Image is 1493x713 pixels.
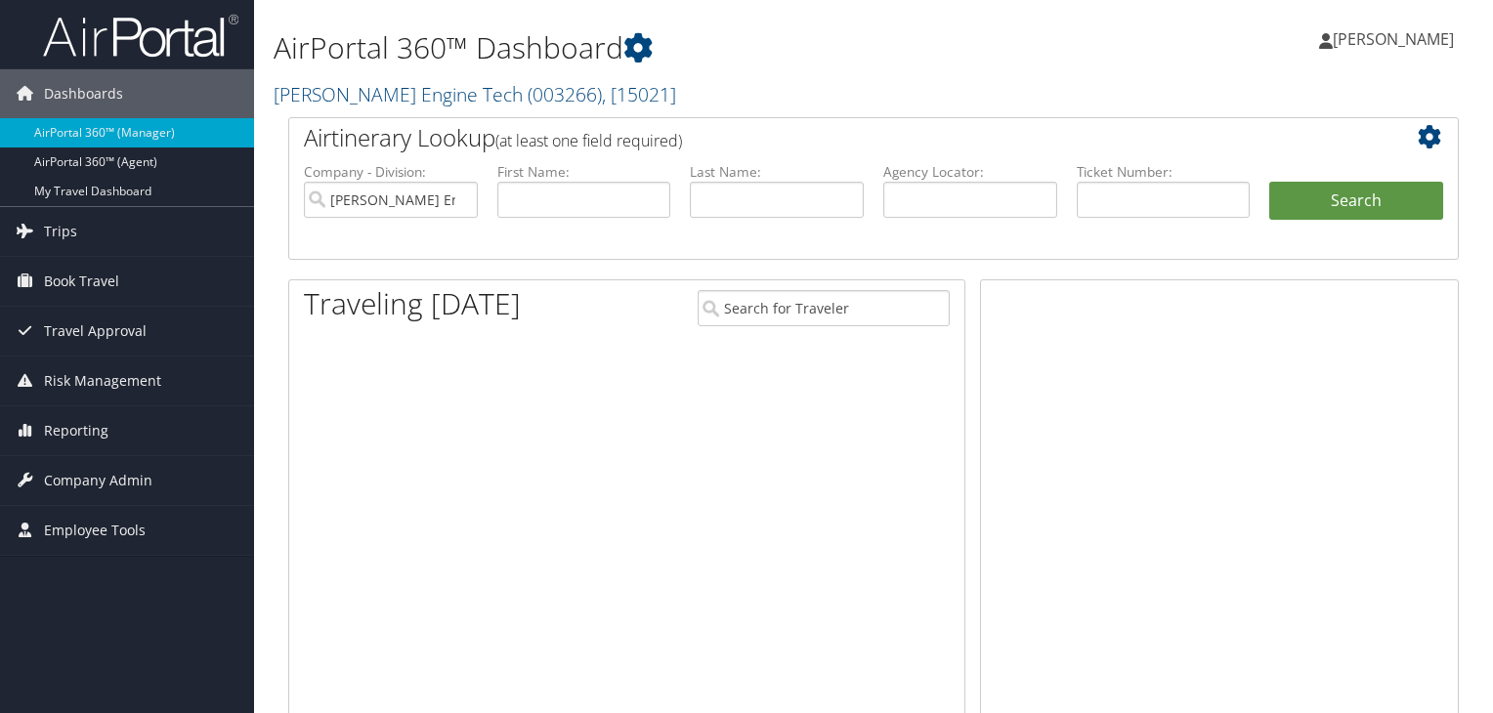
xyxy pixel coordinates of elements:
[690,162,864,182] label: Last Name:
[1077,162,1251,182] label: Ticket Number:
[1319,10,1473,68] a: [PERSON_NAME]
[1333,28,1454,50] span: [PERSON_NAME]
[44,69,123,118] span: Dashboards
[44,307,147,356] span: Travel Approval
[495,130,682,151] span: (at least one field required)
[497,162,671,182] label: First Name:
[304,283,521,324] h1: Traveling [DATE]
[44,456,152,505] span: Company Admin
[1269,182,1443,221] button: Search
[304,162,478,182] label: Company - Division:
[698,290,950,326] input: Search for Traveler
[44,356,161,405] span: Risk Management
[44,207,77,256] span: Trips
[44,406,108,455] span: Reporting
[44,506,146,555] span: Employee Tools
[883,162,1057,182] label: Agency Locator:
[304,121,1345,154] h2: Airtinerary Lookup
[602,81,676,107] span: , [ 15021 ]
[44,257,119,306] span: Book Travel
[43,13,238,59] img: airportal-logo.png
[528,81,602,107] span: ( 003266 )
[274,27,1074,68] h1: AirPortal 360™ Dashboard
[274,81,676,107] a: [PERSON_NAME] Engine Tech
